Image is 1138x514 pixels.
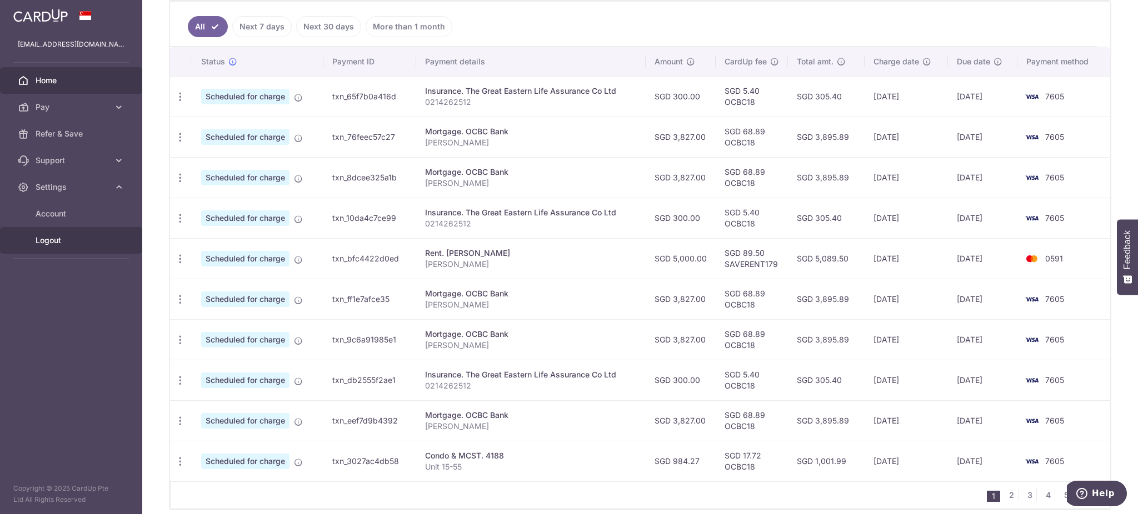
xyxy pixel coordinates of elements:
a: 2 [1005,488,1018,502]
td: SGD 5,089.50 [788,238,865,279]
td: SGD 68.89 OCBC18 [716,319,788,360]
td: SGD 3,827.00 [646,400,716,441]
img: Bank Card [1021,130,1043,144]
div: Mortgage. OCBC Bank [425,167,637,178]
span: Total amt. [797,56,833,67]
span: 7605 [1045,132,1064,142]
span: Settings [36,182,109,193]
td: [DATE] [865,360,947,400]
img: Bank Card [1021,211,1043,225]
span: Scheduled for charge [201,453,290,469]
td: [DATE] [865,117,947,157]
p: [PERSON_NAME] [425,340,637,351]
img: Bank Card [1021,252,1043,265]
td: SGD 3,895.89 [788,279,865,319]
span: CardUp fee [725,56,767,67]
p: [PERSON_NAME] [425,421,637,432]
span: Scheduled for charge [201,210,290,226]
td: [DATE] [865,157,947,198]
span: 7605 [1045,173,1064,182]
div: Mortgage. OCBC Bank [425,329,637,340]
span: 0591 [1045,254,1063,263]
td: SGD 3,895.89 [788,400,865,441]
td: [DATE] [948,238,1017,279]
p: [PERSON_NAME] [425,299,637,310]
div: Insurance. The Great Eastern Life Assurance Co Ltd [425,85,637,97]
td: [DATE] [948,157,1017,198]
span: Feedback [1122,230,1132,269]
td: SGD 89.50 SAVERENT179 [716,238,788,279]
a: All [188,16,228,37]
td: SGD 3,895.89 [788,157,865,198]
th: Payment ID [323,47,416,76]
span: Support [36,155,109,166]
img: Bank Card [1021,90,1043,103]
td: txn_9c6a91985e1 [323,319,416,360]
img: Bank Card [1021,414,1043,427]
td: txn_65f7b0a416d [323,76,416,117]
td: txn_3027ac4db58 [323,441,416,481]
td: txn_8dcee325a1b [323,157,416,198]
td: SGD 3,827.00 [646,279,716,319]
div: Condo & MCST. 4188 [425,450,637,461]
span: Due date [957,56,990,67]
img: Bank Card [1021,333,1043,346]
span: Scheduled for charge [201,291,290,307]
td: [DATE] [948,441,1017,481]
span: Scheduled for charge [201,332,290,347]
td: SGD 5.40 OCBC18 [716,76,788,117]
td: SGD 68.89 OCBC18 [716,117,788,157]
p: 0214262512 [425,218,637,229]
span: Home [36,75,109,86]
span: 7605 [1045,92,1064,101]
td: [DATE] [948,117,1017,157]
div: Rent. [PERSON_NAME] [425,248,637,259]
td: [DATE] [865,238,947,279]
td: SGD 5.40 OCBC18 [716,360,788,400]
td: SGD 3,895.89 [788,319,865,360]
iframe: Opens a widget where you can find more information [1067,481,1127,508]
span: Refer & Save [36,128,109,139]
p: Unit 15-55 [425,461,637,472]
td: txn_ff1e7afce35 [323,279,416,319]
td: SGD 3,827.00 [646,117,716,157]
td: SGD 1,001.99 [788,441,865,481]
td: SGD 305.40 [788,76,865,117]
td: SGD 68.89 OCBC18 [716,157,788,198]
div: Insurance. The Great Eastern Life Assurance Co Ltd [425,369,637,380]
p: [EMAIL_ADDRESS][DOMAIN_NAME] [18,39,124,50]
span: Scheduled for charge [201,372,290,388]
td: [DATE] [865,400,947,441]
p: [PERSON_NAME] [425,178,637,189]
div: Mortgage. OCBC Bank [425,410,637,421]
td: SGD 3,895.89 [788,117,865,157]
button: Feedback - Show survey [1117,219,1138,295]
div: Mortgage. OCBC Bank [425,288,637,299]
span: 7605 [1045,416,1064,425]
td: SGD 305.40 [788,198,865,238]
td: [DATE] [948,198,1017,238]
nav: pager [987,482,1110,508]
td: [DATE] [865,198,947,238]
span: 7605 [1045,456,1064,466]
td: [DATE] [865,76,947,117]
div: Insurance. The Great Eastern Life Assurance Co Ltd [425,207,637,218]
span: Scheduled for charge [201,129,290,145]
span: Amount [655,56,683,67]
span: 7605 [1045,375,1064,385]
span: Scheduled for charge [201,170,290,185]
a: 5 [1060,488,1073,502]
td: txn_bfc4422d0ed [323,238,416,279]
span: Status [201,56,225,67]
td: SGD 5.40 OCBC18 [716,198,788,238]
td: [DATE] [865,279,947,319]
td: [DATE] [948,279,1017,319]
a: More than 1 month [366,16,452,37]
td: [DATE] [948,400,1017,441]
a: 3 [1023,488,1036,502]
a: Next 7 days [232,16,292,37]
td: SGD 3,827.00 [646,319,716,360]
img: CardUp [13,9,68,22]
td: [DATE] [865,319,947,360]
td: [DATE] [865,441,947,481]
